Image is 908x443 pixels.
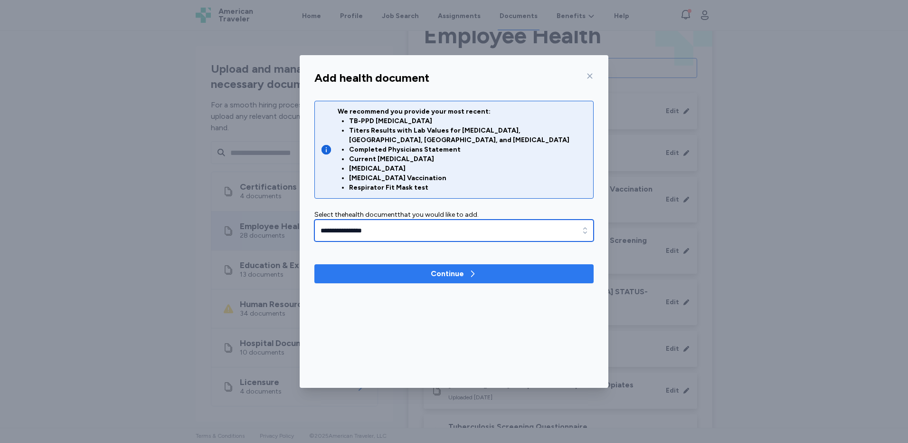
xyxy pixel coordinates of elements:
li: Titers Results with Lab Values for [MEDICAL_DATA], [GEOGRAPHIC_DATA], [GEOGRAPHIC_DATA], and [MED... [349,126,587,145]
li: Current [MEDICAL_DATA] [349,154,587,164]
div: Continue [431,268,464,279]
li: Completed Physicians Statement [349,145,587,154]
div: Select the health document that you would like to add. [314,210,594,220]
li: TB-PPD [MEDICAL_DATA] [349,116,587,126]
li: [MEDICAL_DATA] Vaccination [349,173,587,183]
li: Respirator Fit Mask test [349,183,587,193]
button: Continue [314,264,594,283]
div: Add health document [314,70,429,86]
div: We recommend you provide your most recent: [338,107,587,193]
li: [MEDICAL_DATA] [349,164,587,173]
